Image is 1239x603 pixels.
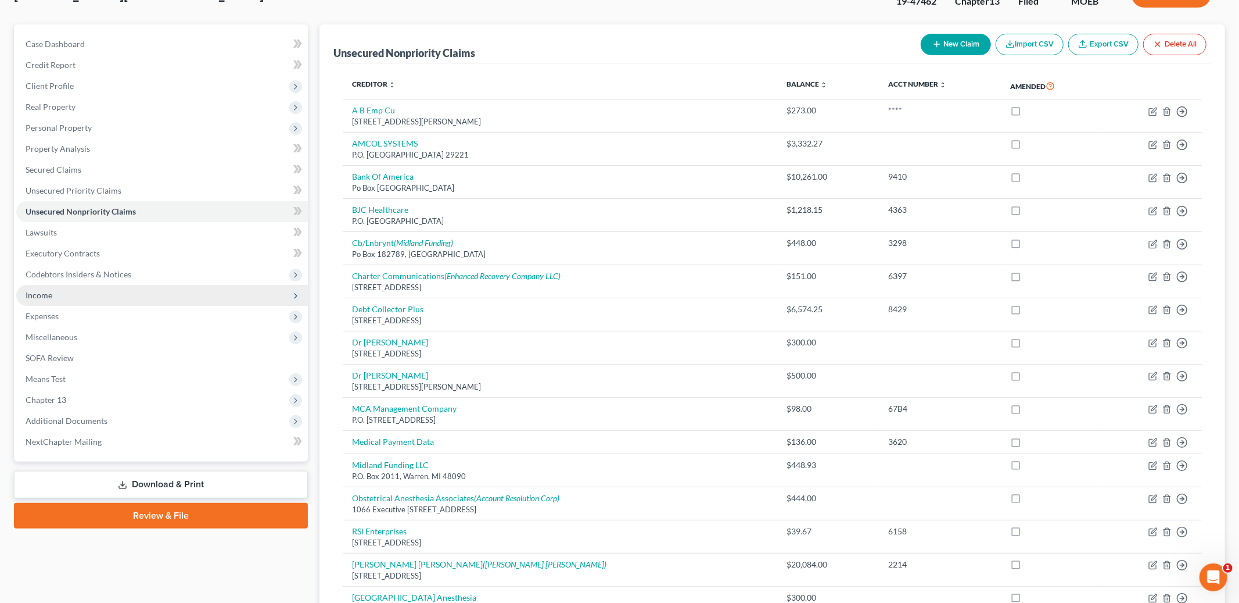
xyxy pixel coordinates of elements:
[787,237,870,249] div: $448.00
[787,304,870,315] div: $6,574.25
[996,34,1064,55] button: Import CSV
[352,238,453,248] a: Cb/Lnbrynt(Midland Funding)
[352,404,457,413] a: MCA Management Company
[787,337,870,348] div: $300.00
[352,315,768,326] div: [STREET_ADDRESS]
[352,526,407,536] a: RSl Enterprises
[352,537,768,548] div: [STREET_ADDRESS]
[888,436,992,448] div: 3620
[26,290,52,300] span: Income
[14,471,308,498] a: Download & Print
[26,416,107,426] span: Additional Documents
[352,593,476,602] a: [GEOGRAPHIC_DATA] Anesthesia
[787,370,870,381] div: $500.00
[352,559,606,569] a: [PERSON_NAME] [PERSON_NAME]([PERSON_NAME] [PERSON_NAME])
[352,172,414,181] a: Bank Of America
[26,144,90,154] span: Property Analysis
[1068,34,1139,55] a: Export CSV
[16,348,308,369] a: SOFA Review
[352,80,396,88] a: Creditor unfold_more
[352,504,768,515] div: 1066 Executive [STREET_ADDRESS]
[787,493,870,504] div: $444.00
[352,437,434,447] a: Medical Payment Data
[474,493,559,503] i: (Account Resolution Corp)
[888,304,992,315] div: 8429
[787,526,870,537] div: $39.67
[1143,34,1206,55] button: Delete All
[352,105,395,115] a: A B Emp Cu
[16,243,308,264] a: Executory Contracts
[352,415,768,426] div: P.O. [STREET_ADDRESS]
[26,311,59,321] span: Expenses
[16,222,308,243] a: Lawsuits
[26,165,81,174] span: Secured Claims
[352,282,768,293] div: [STREET_ADDRESS]
[26,353,74,363] span: SOFA Review
[352,205,408,215] a: BJC Healthcare
[352,249,768,260] div: Po Box 182789, [GEOGRAPHIC_DATA]
[787,105,870,116] div: $273.00
[888,237,992,249] div: 3298
[16,180,308,201] a: Unsecured Priority Claims
[787,204,870,216] div: $1,218.15
[352,471,768,482] div: P.O. Box 2011, Warren, MI 48090
[888,270,992,282] div: 6397
[26,374,66,384] span: Means Test
[16,55,308,76] a: Credit Report
[352,381,768,393] div: [STREET_ADDRESS][PERSON_NAME]
[16,34,308,55] a: Case Dashboard
[26,60,76,70] span: Credit Report
[26,81,74,91] span: Client Profile
[1200,563,1227,591] iframe: Intercom live chat
[26,123,92,133] span: Personal Property
[352,271,561,281] a: Charter Communications(Enhanced Recovery Company LLC)
[352,370,428,380] a: Dr [PERSON_NAME]
[26,227,57,237] span: Lawsuits
[888,526,992,537] div: 6158
[14,503,308,529] a: Review & File
[352,149,768,160] div: P.O. [GEOGRAPHIC_DATA] 29221
[389,81,396,88] i: unfold_more
[939,81,946,88] i: unfold_more
[352,460,429,470] a: Midland Funding LLC
[1223,563,1233,573] span: 1
[352,116,768,127] div: [STREET_ADDRESS][PERSON_NAME]
[16,138,308,159] a: Property Analysis
[483,559,606,569] i: ([PERSON_NAME] [PERSON_NAME])
[444,271,561,281] i: (Enhanced Recovery Company LLC)
[921,34,991,55] button: New Claim
[1001,73,1102,99] th: Amended
[394,238,453,248] i: (Midland Funding)
[352,216,768,227] div: P.O. [GEOGRAPHIC_DATA]
[787,559,870,570] div: $20,084.00
[888,403,992,415] div: 67B4
[26,332,77,342] span: Miscellaneous
[787,138,870,149] div: $3,332.27
[352,304,423,314] a: Debt Collector Plus
[16,159,308,180] a: Secured Claims
[26,102,76,112] span: Real Property
[26,39,85,49] span: Case Dashboard
[352,337,428,347] a: Dr [PERSON_NAME]
[787,403,870,415] div: $98.00
[352,138,418,148] a: AMCOL SYSTEMS
[26,269,131,279] span: Codebtors Insiders & Notices
[26,437,102,447] span: NextChapter Mailing
[26,248,100,258] span: Executory Contracts
[333,46,475,60] div: Unsecured Nonpriority Claims
[787,80,827,88] a: Balance unfold_more
[26,206,136,216] span: Unsecured Nonpriority Claims
[16,201,308,222] a: Unsecured Nonpriority Claims
[26,395,66,405] span: Chapter 13
[352,183,768,194] div: Po Box [GEOGRAPHIC_DATA]
[888,559,992,570] div: 2214
[787,270,870,282] div: $151.00
[820,81,827,88] i: unfold_more
[888,204,992,216] div: 4363
[888,80,946,88] a: Acct Number unfold_more
[352,493,559,503] a: Obstetrical Anesthesia Associates(Account Resolution Corp)
[888,171,992,183] div: 9410
[16,431,308,452] a: NextChapter Mailing
[26,185,121,195] span: Unsecured Priority Claims
[352,570,768,581] div: [STREET_ADDRESS]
